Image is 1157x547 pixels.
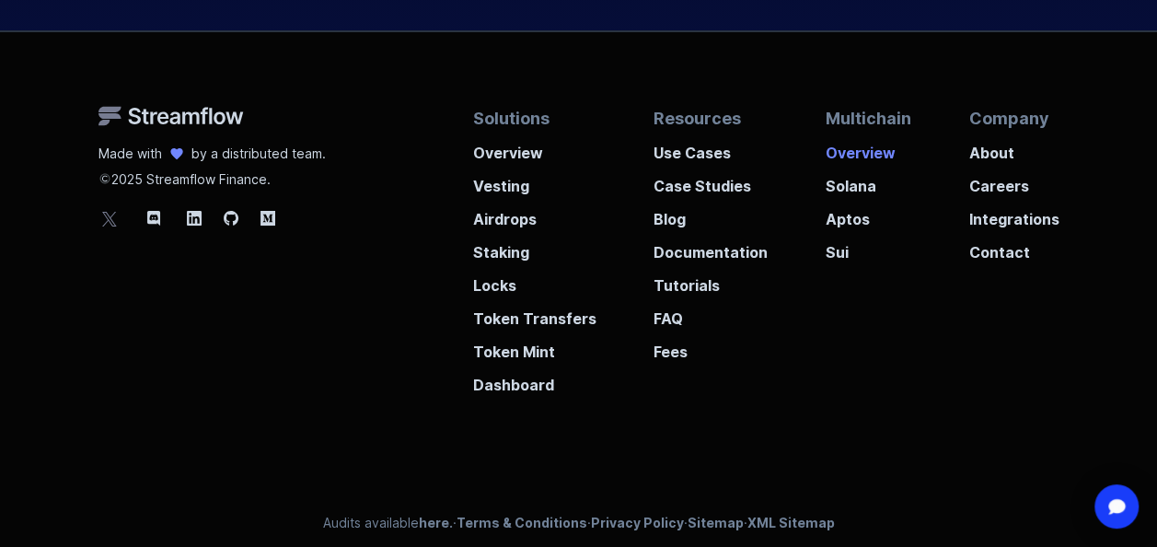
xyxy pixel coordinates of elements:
a: Overview [826,131,911,164]
a: Integrations [968,197,1059,230]
div: Open Intercom Messenger [1094,484,1139,529]
a: XML Sitemap [747,515,835,530]
p: Resources [654,106,768,131]
a: Blog [654,197,768,230]
a: Aptos [826,197,911,230]
img: Streamflow Logo [98,106,244,126]
a: here. [419,515,453,530]
a: Vesting [473,164,596,197]
a: Token Mint [473,330,596,363]
a: Documentation [654,230,768,263]
a: Locks [473,263,596,297]
a: Token Transfers [473,297,596,330]
p: Multichain [826,106,911,131]
p: by a distributed team. [191,145,326,163]
a: About [968,131,1059,164]
p: 2025 Streamflow Finance. [98,163,326,189]
a: Fees [654,330,768,363]
a: Dashboard [473,363,596,396]
a: Case Studies [654,164,768,197]
a: Sui [826,230,911,263]
a: Careers [968,164,1059,197]
p: Audits available · · · · [323,514,835,532]
p: Solutions [473,106,596,131]
a: FAQ [654,297,768,330]
a: Contact [968,230,1059,263]
a: Sitemap [688,515,744,530]
a: Staking [473,230,596,263]
a: Terms & Conditions [457,515,587,530]
a: Airdrops [473,197,596,230]
p: Made with [98,145,162,163]
a: Overview [473,131,596,164]
a: Use Cases [654,131,768,164]
a: Solana [826,164,911,197]
a: Privacy Policy [591,515,684,530]
p: Company [968,106,1059,131]
a: Tutorials [654,263,768,297]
